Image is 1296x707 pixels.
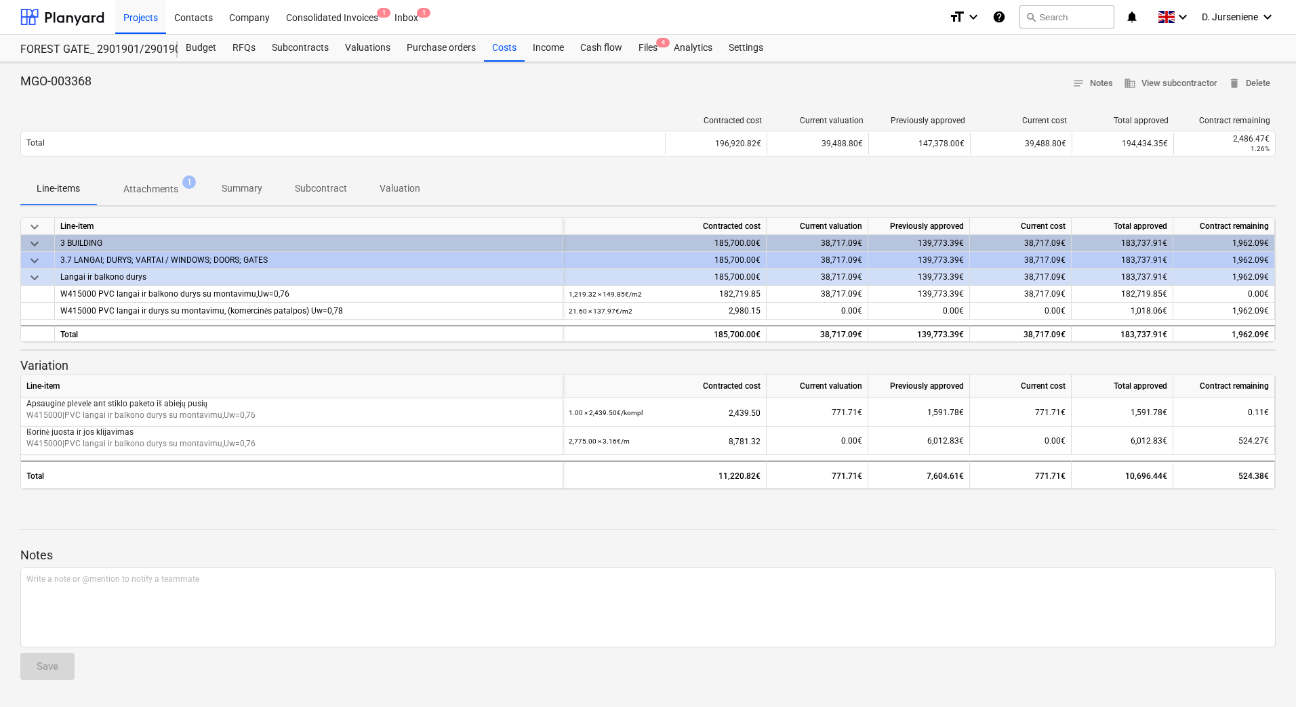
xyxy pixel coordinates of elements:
p: Apsauginė plėvelė ant stiklo paketo iš abiejų pusių [26,398,557,410]
p: Attachments [123,182,178,196]
i: Knowledge base [992,9,1006,25]
i: format_size [949,9,965,25]
div: Total approved [1078,116,1169,125]
span: keyboard_arrow_down [26,236,43,252]
span: keyboard_arrow_down [26,253,43,269]
div: 10,696.44€ [1072,460,1173,489]
a: Valuations [337,35,399,62]
span: business [1124,77,1136,89]
p: MGO-003368 [20,73,92,89]
span: W415000 PVC langai ir durys su montavimu, (komercinės patalpos) Uw=0,78 [60,306,343,316]
div: 38,717.09€ [767,269,868,286]
span: 182,719.85€ [1121,289,1167,299]
div: 139,773.39€ [868,252,970,269]
div: 771.71€ [970,460,1072,489]
span: 1 [377,8,390,18]
span: 3 BUILDING [60,238,102,248]
div: Total [55,325,563,342]
div: 139,773.39€ [868,325,970,342]
div: 1,962.09€ [1173,235,1275,252]
div: Current cost [970,218,1072,235]
div: 194,434.35€ [1072,133,1173,154]
iframe: Chat Widget [1228,642,1296,707]
div: 2,980.15 [569,303,761,320]
a: RFQs [224,35,264,62]
span: keyboard_arrow_down [26,219,43,235]
div: Contracted cost [563,218,767,235]
div: Current cost [970,374,1072,398]
div: 1,962.09€ [1179,303,1269,320]
div: 38,717.09€ [970,235,1072,252]
a: Budget [178,35,224,62]
div: 38,717.09€ [970,269,1072,286]
div: 139,773.39€ [868,286,970,303]
div: 38,717.09€ [767,286,868,303]
span: 1 [417,8,430,18]
small: 1.00 × 2,439.50€ / kompl [569,409,643,416]
div: Current cost [976,116,1067,125]
button: View subcontractor [1118,73,1223,94]
div: 0.00€ [767,427,868,455]
a: Costs [484,35,525,62]
div: 185,700.00€ [563,269,767,286]
div: 38,717.09€ [970,325,1072,342]
a: Purchase orders [399,35,484,62]
p: Line-items [37,181,80,196]
div: Contracted cost [671,116,762,125]
div: 1,962.09€ [1173,252,1275,269]
div: Previously approved [868,218,970,235]
small: 21.60 × 137.97€ / m2 [569,307,632,315]
span: 1 [182,175,196,189]
p: Notes [20,547,1276,563]
div: Settings [721,35,771,62]
div: 185,700.00€ [563,325,767,342]
div: 185,700.00€ [563,235,767,252]
div: 8,781.32 [569,427,761,456]
div: Current valuation [773,116,864,125]
span: keyboard_arrow_down [26,270,43,286]
div: 38,717.09€ [767,325,868,342]
div: 38,717.09€ [767,235,868,252]
a: Files4 [630,35,666,62]
span: Langai ir balkono durys [60,272,146,282]
div: 1,962.09€ [1173,269,1275,286]
span: search [1026,12,1036,22]
div: 6,012.83€ [868,427,970,455]
div: 196,920.82€ [665,133,767,154]
div: 2,439.50 [569,398,761,427]
div: Previously approved [874,116,965,125]
div: 1,591.78€ [868,398,970,427]
small: 2,775.00 × 3.16€ / m [569,437,630,445]
div: 2,486.47€ [1179,134,1270,144]
div: Previously approved [868,374,970,398]
div: 0.00€ [970,427,1072,455]
p: Išorinė juosta ir jos klijavimas [26,427,557,438]
div: 139,773.39€ [868,235,970,252]
div: 0.00€ [970,303,1072,320]
div: 139,773.39€ [868,269,970,286]
div: 6,012.83€ [1072,427,1173,455]
div: Total [21,460,563,489]
div: 183,737.91€ [1072,269,1173,286]
div: 524.27€ [1179,427,1269,455]
div: 39,488.80€ [970,133,1072,154]
span: delete [1228,77,1240,89]
a: Subcontracts [264,35,337,62]
div: Contracted cost [563,374,767,398]
div: 0.00€ [1179,286,1269,303]
div: Contract remaining [1173,218,1275,235]
div: 771.71€ [767,460,868,489]
div: 182,719.85 [569,286,761,303]
button: Delete [1223,73,1276,94]
span: D. Jurseniene [1202,12,1258,22]
div: 38,717.09€ [970,252,1072,269]
div: Income [525,35,572,62]
div: 185,700.00€ [563,252,767,269]
span: Delete [1228,76,1270,91]
div: 11,220.82€ [563,460,767,489]
div: 0.00€ [767,303,868,320]
button: Search [1019,5,1114,28]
